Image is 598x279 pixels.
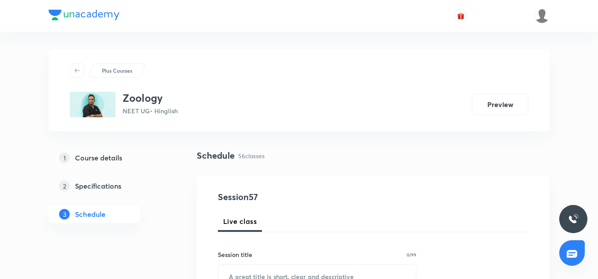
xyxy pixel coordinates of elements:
[568,214,579,224] img: ttu
[218,190,379,204] h4: Session 57
[49,10,120,20] img: Company Logo
[223,216,257,227] span: Live class
[457,12,465,20] img: avatar
[49,149,168,167] a: 1Course details
[59,153,70,163] p: 1
[59,209,70,219] p: 3
[123,106,178,115] p: NEET UG • Hinglish
[49,10,120,22] a: Company Logo
[218,250,252,259] h6: Session title
[123,92,178,104] h3: Zoology
[454,9,468,23] button: avatar
[49,177,168,195] a: 2Specifications
[70,92,116,117] img: A5BF90D4-CDA9-4433-94C0-0F9BE2B55E39_plus.png
[197,149,235,162] h4: Schedule
[75,209,105,219] h5: Schedule
[75,153,122,163] h5: Course details
[472,94,528,115] button: Preview
[238,151,265,160] p: 56 classes
[102,67,132,74] p: Plus Courses
[407,253,416,257] p: 0/99
[534,8,549,23] img: Anshumaan Gangrade
[75,181,121,191] h5: Specifications
[59,181,70,191] p: 2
